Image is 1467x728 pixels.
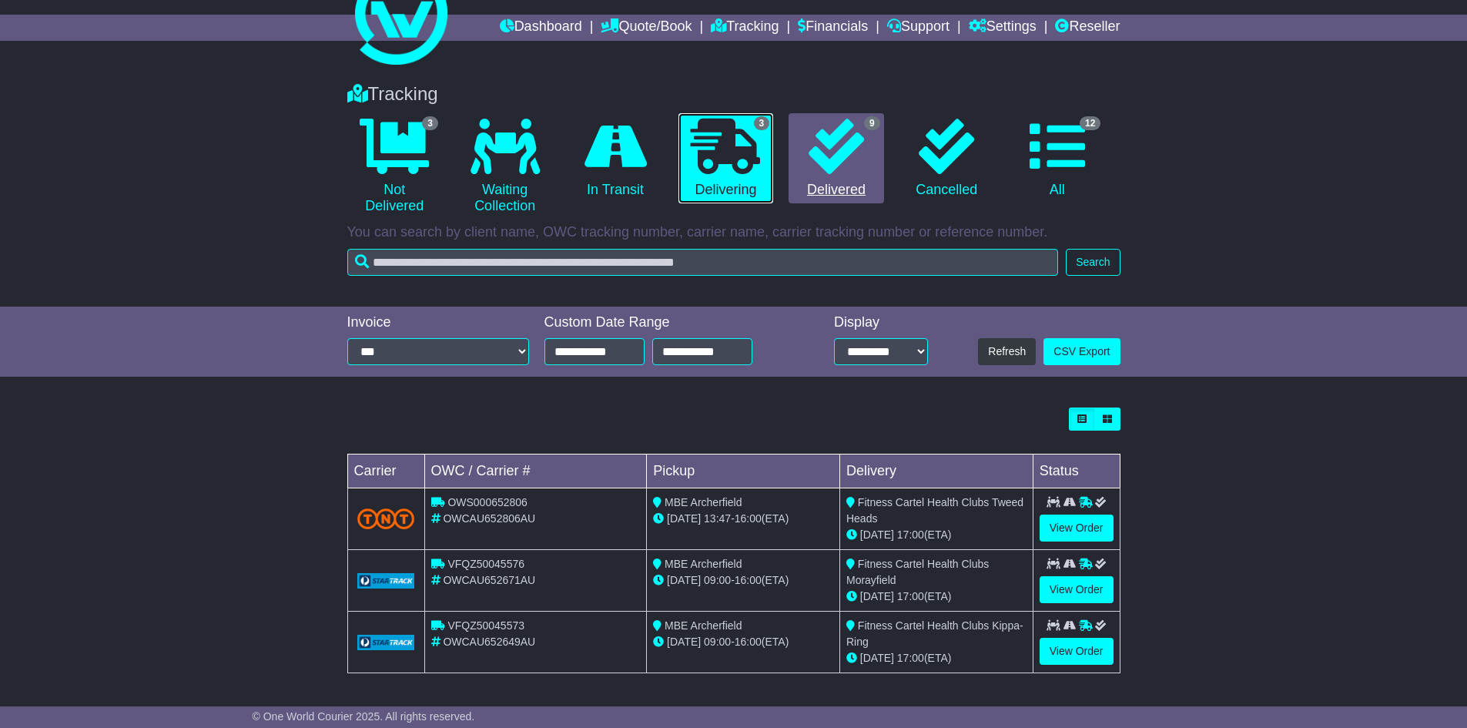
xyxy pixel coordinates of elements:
img: GetCarrierServiceLogo [357,635,415,650]
span: 3 [754,116,770,130]
span: 13:47 [704,512,731,525]
a: CSV Export [1043,338,1120,365]
div: - (ETA) [653,634,833,650]
span: OWCAU652806AU [443,512,535,525]
span: MBE Archerfield [665,496,742,508]
span: 16:00 [735,512,762,525]
span: 17:00 [897,652,924,664]
a: View Order [1040,638,1114,665]
button: Refresh [978,338,1036,365]
span: MBE Archerfield [665,619,742,632]
span: 17:00 [897,590,924,602]
td: Carrier [347,455,424,488]
span: Fitness Cartel Health Clubs Tweed Heads [846,496,1023,525]
span: 9 [864,116,880,130]
div: Tracking [340,83,1128,106]
div: Display [834,314,928,331]
span: Fitness Cartel Health Clubs Kippa-Ring [846,619,1023,648]
a: View Order [1040,576,1114,603]
span: [DATE] [667,636,701,648]
span: © One World Courier 2025. All rights reserved. [253,710,475,723]
span: [DATE] [860,590,894,602]
div: (ETA) [846,650,1027,666]
span: OWCAU652649AU [443,636,535,648]
span: 3 [422,116,438,130]
td: Delivery [839,455,1033,488]
span: OWS000652806 [447,496,528,508]
a: Support [887,15,950,41]
button: Search [1066,249,1120,276]
a: Dashboard [500,15,582,41]
div: - (ETA) [653,511,833,527]
span: 16:00 [735,574,762,586]
img: GetCarrierServiceLogo [357,573,415,589]
p: You can search by client name, OWC tracking number, carrier name, carrier tracking number or refe... [347,224,1120,241]
span: 09:00 [704,636,731,648]
span: VFQZ50045576 [447,558,524,570]
img: TNT_Domestic.png [357,508,415,529]
span: OWCAU652671AU [443,574,535,586]
a: Cancelled [899,113,994,204]
span: VFQZ50045573 [447,619,524,632]
span: [DATE] [667,574,701,586]
span: [DATE] [860,652,894,664]
span: 16:00 [735,636,762,648]
div: - (ETA) [653,572,833,589]
span: MBE Archerfield [665,558,742,570]
a: Quote/Book [601,15,692,41]
div: (ETA) [846,527,1027,543]
a: 3 Not Delivered [347,113,442,220]
a: Settings [969,15,1037,41]
td: Pickup [647,455,840,488]
span: [DATE] [860,528,894,541]
span: 17:00 [897,528,924,541]
span: 09:00 [704,574,731,586]
a: Financials [798,15,868,41]
a: View Order [1040,515,1114,542]
a: 9 Delivered [789,113,883,204]
span: Fitness Cartel Health Clubs Morayfield [846,558,989,586]
a: 12 All [1010,113,1104,204]
div: Invoice [347,314,529,331]
span: [DATE] [667,512,701,525]
div: (ETA) [846,589,1027,605]
a: Reseller [1055,15,1120,41]
a: Waiting Collection [457,113,552,220]
a: 3 Delivering [678,113,773,204]
span: 12 [1080,116,1100,130]
div: Custom Date Range [544,314,792,331]
td: Status [1033,455,1120,488]
a: Tracking [711,15,779,41]
a: In Transit [568,113,662,204]
td: OWC / Carrier # [424,455,647,488]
